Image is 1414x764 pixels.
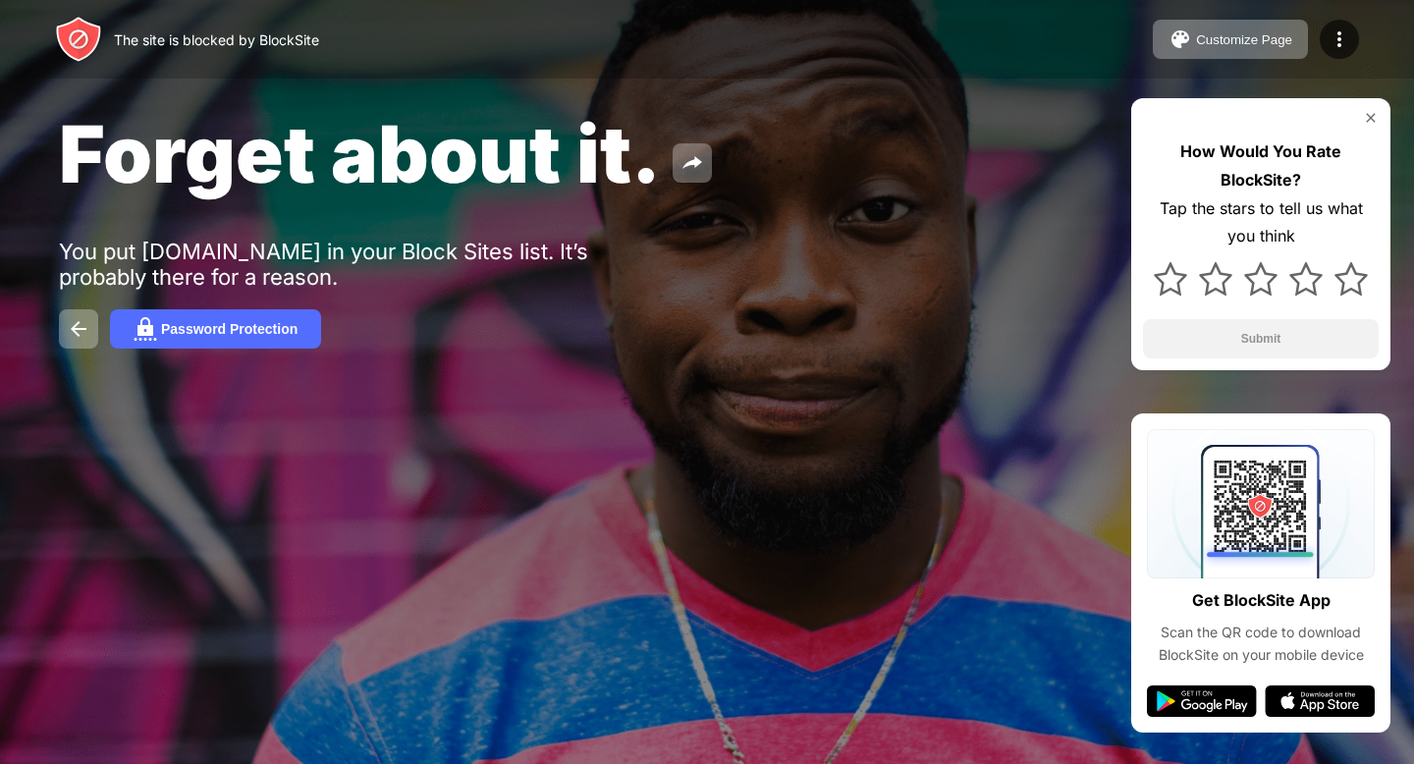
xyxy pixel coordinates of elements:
div: The site is blocked by BlockSite [114,31,319,48]
button: Submit [1143,319,1379,358]
button: Customize Page [1153,20,1308,59]
img: google-play.svg [1147,685,1257,717]
img: rate-us-close.svg [1363,110,1379,126]
div: Tap the stars to tell us what you think [1143,194,1379,251]
div: Customize Page [1196,32,1292,47]
div: Scan the QR code to download BlockSite on your mobile device [1147,622,1375,666]
img: menu-icon.svg [1328,27,1351,51]
img: star.svg [1289,262,1323,296]
img: back.svg [67,317,90,341]
img: star.svg [1244,262,1278,296]
img: password.svg [134,317,157,341]
div: How Would You Rate BlockSite? [1143,137,1379,194]
div: You put [DOMAIN_NAME] in your Block Sites list. It’s probably there for a reason. [59,239,666,290]
button: Password Protection [110,309,321,349]
img: star.svg [1334,262,1368,296]
span: Forget about it. [59,106,661,201]
img: share.svg [680,151,704,175]
img: star.svg [1154,262,1187,296]
img: star.svg [1199,262,1232,296]
img: header-logo.svg [55,16,102,63]
img: qrcode.svg [1147,429,1375,578]
div: Get BlockSite App [1192,586,1331,615]
img: pallet.svg [1169,27,1192,51]
div: Password Protection [161,321,298,337]
img: app-store.svg [1265,685,1375,717]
